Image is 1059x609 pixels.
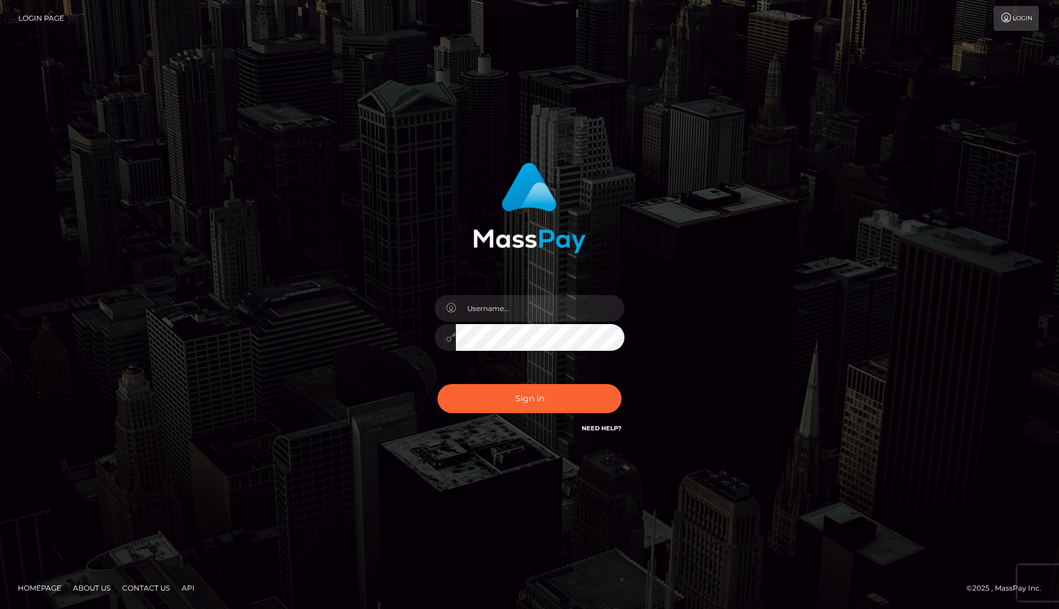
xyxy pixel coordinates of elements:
[582,424,622,432] a: Need Help?
[456,295,624,322] input: Username...
[966,582,1050,595] div: © 2025 , MassPay Inc.
[13,579,66,597] a: Homepage
[68,579,115,597] a: About Us
[118,579,175,597] a: Contact Us
[473,163,586,253] img: MassPay Login
[994,6,1039,31] a: Login
[437,384,622,413] button: Sign in
[18,6,64,31] a: Login Page
[177,579,199,597] a: API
